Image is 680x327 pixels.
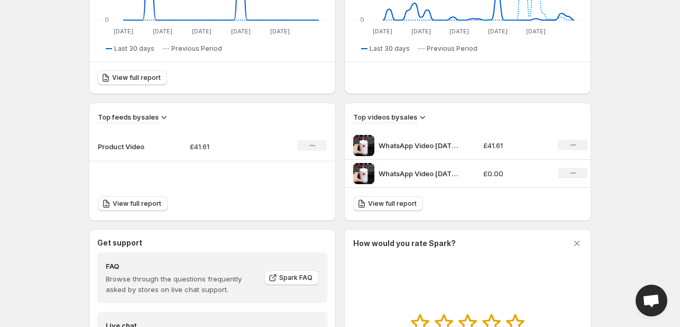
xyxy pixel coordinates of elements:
[483,140,546,151] p: £41.61
[97,70,167,85] a: View full report
[636,285,667,316] div: Open chat
[105,16,109,23] text: 0
[488,28,508,35] text: [DATE]
[411,28,431,35] text: [DATE]
[353,238,456,249] h3: How would you rate Spark?
[353,163,374,184] img: WhatsApp Video 2025-08-28 at 191331_11276960
[97,238,142,248] h3: Get support
[353,196,423,211] a: View full report
[112,74,161,82] span: View full report
[379,140,458,151] p: WhatsApp Video [DATE] at 191331_11276960
[370,44,410,53] span: Last 30 days
[368,199,417,208] span: View full report
[264,270,319,285] a: Spark FAQ
[279,274,313,282] span: Spark FAQ
[449,28,469,35] text: [DATE]
[231,28,251,35] text: [DATE]
[153,28,172,35] text: [DATE]
[106,274,257,295] p: Browse through the questions frequently asked by stores on live chat support.
[98,141,151,152] p: Product Video
[353,112,417,122] h3: Top videos by sales
[526,28,546,35] text: [DATE]
[98,112,159,122] h3: Top feeds by sales
[114,44,154,53] span: Last 30 days
[270,28,290,35] text: [DATE]
[353,135,374,156] img: WhatsApp Video 2025-08-28 at 191331_11276960
[373,28,392,35] text: [DATE]
[114,28,133,35] text: [DATE]
[106,261,257,271] h4: FAQ
[483,168,546,179] p: £0.00
[192,28,212,35] text: [DATE]
[379,168,458,179] p: WhatsApp Video [DATE] at 191331_11276960
[113,199,161,208] span: View full report
[190,141,265,152] p: £41.61
[360,16,364,23] text: 0
[98,196,168,211] a: View full report
[427,44,477,53] span: Previous Period
[171,44,222,53] span: Previous Period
